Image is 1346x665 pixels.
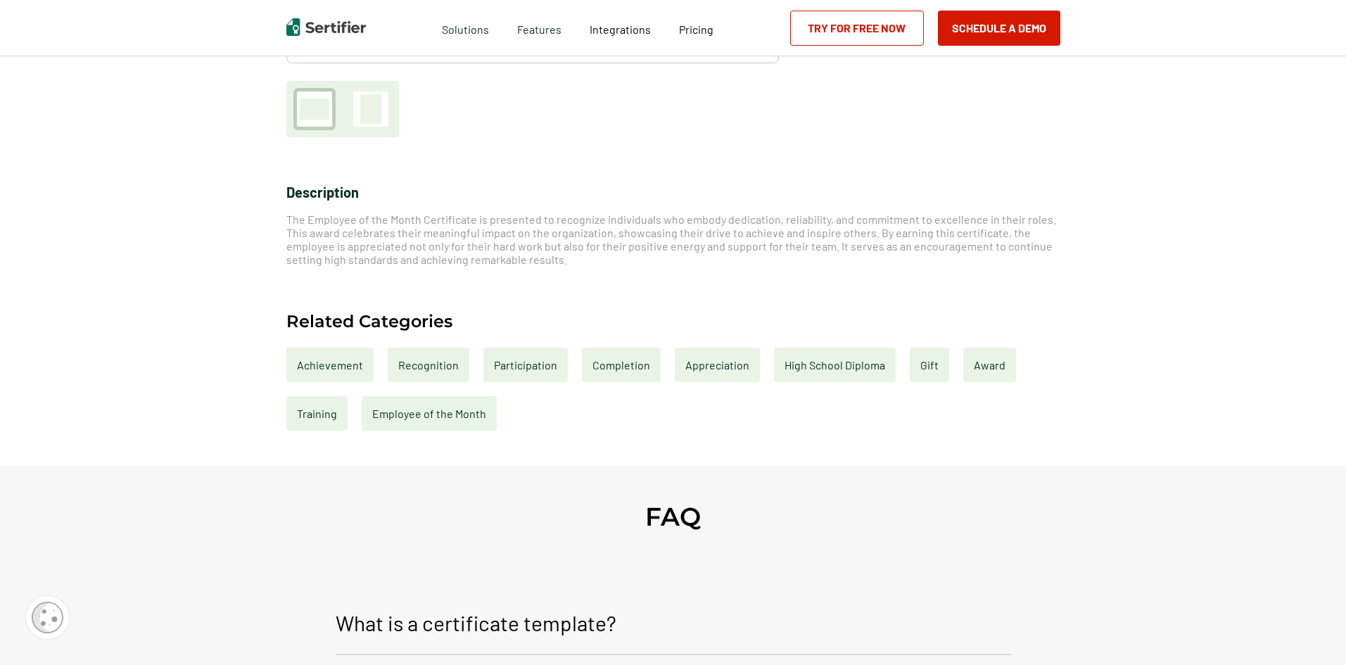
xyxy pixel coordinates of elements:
img: Cookie Popup Icon [32,602,63,633]
a: Participation [483,348,568,382]
span: The Employee of the Month Certificate is presented to recognize individuals who embody dedication... [286,213,1056,266]
a: Award [963,348,1016,382]
a: Integrations [590,19,651,37]
a: Try for Free Now [790,11,924,46]
span: Integrations [590,23,651,36]
span: Solutions [442,19,489,37]
h2: FAQ [645,501,701,532]
a: Recognition [388,348,469,382]
a: Pricing [679,19,713,37]
a: Completion [582,348,661,382]
a: Achievement [286,348,374,382]
button: Schedule a Demo [938,11,1060,46]
h2: Related Categories [286,312,452,330]
p: What is a certificate template? [336,606,616,640]
iframe: Chat Widget [1276,597,1346,665]
a: Gift [910,348,949,382]
span: Description [286,184,359,201]
a: Appreciation [675,348,760,382]
img: Sertifier | Digital Credentialing Platform [286,18,366,36]
a: Training [286,396,348,431]
a: Employee of the Month [362,396,497,431]
span: Pricing [679,23,713,36]
button: What is a certificate template? [336,595,1011,655]
a: High School Diploma [774,348,896,382]
span: Features [517,19,561,37]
